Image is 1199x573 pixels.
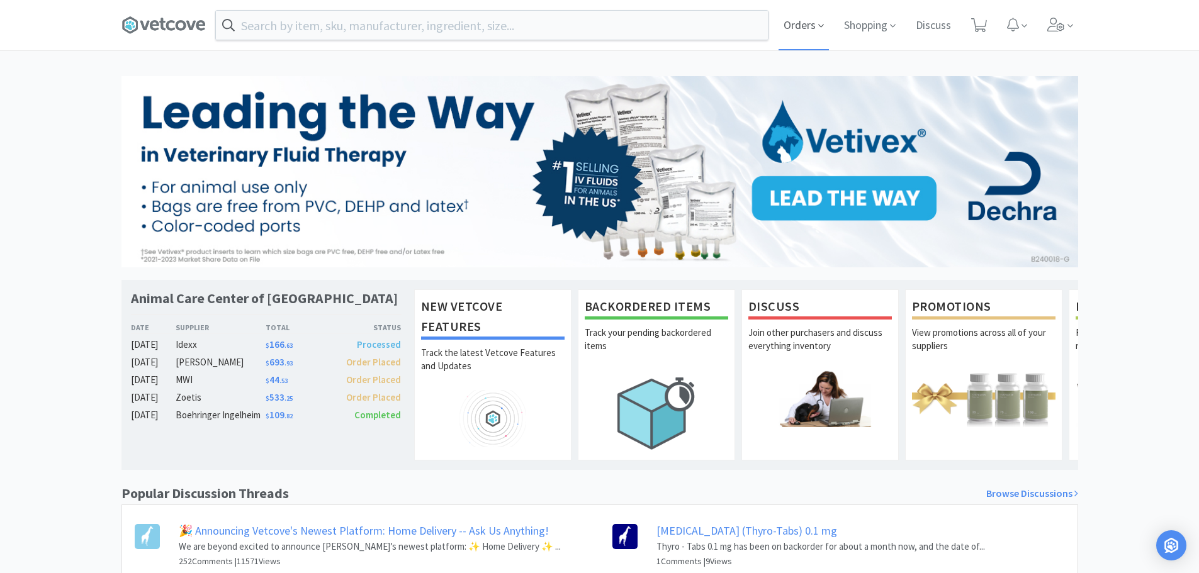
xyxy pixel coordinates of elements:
[284,412,293,420] span: . 82
[121,482,289,504] h1: Popular Discussion Threads
[354,409,401,421] span: Completed
[131,408,176,423] div: [DATE]
[284,394,293,403] span: . 25
[266,359,269,367] span: $
[912,296,1055,320] h1: Promotions
[176,390,266,405] div: Zoetis
[346,374,401,386] span: Order Placed
[912,326,1055,370] p: View promotions across all of your suppliers
[131,372,402,387] a: [DATE]MWI$44.53Order Placed
[279,377,288,385] span: . 53
[131,289,398,308] h1: Animal Care Center of [GEOGRAPHIC_DATA]
[741,289,899,460] a: DiscussJoin other purchasers and discuss everything inventory
[334,321,402,333] div: Status
[266,412,269,420] span: $
[266,342,269,350] span: $
[266,377,269,385] span: $
[748,296,892,320] h1: Discuss
[179,539,561,554] p: We are beyond excited to announce [PERSON_NAME]’s newest platform: ✨ Home Delivery ✨ ...
[176,408,266,423] div: Boehringer Ingelheim
[986,486,1078,502] a: Browse Discussions
[421,346,565,390] p: Track the latest Vetcove Features and Updates
[414,289,571,460] a: New Vetcove FeaturesTrack the latest Vetcove Features and Updates
[216,11,768,40] input: Search by item, sku, manufacturer, ingredient, size...
[131,372,176,387] div: [DATE]
[266,409,293,421] span: 109
[266,391,293,403] span: 533
[266,374,288,386] span: 44
[176,321,266,333] div: Supplier
[346,391,401,403] span: Order Placed
[266,338,293,350] span: 166
[179,554,561,568] h6: 252 Comments | 11571 Views
[266,356,293,368] span: 693
[266,321,334,333] div: Total
[1156,530,1186,560] div: Open Intercom Messenger
[131,355,176,370] div: [DATE]
[421,390,565,447] img: hero_feature_roadmap.png
[131,337,176,352] div: [DATE]
[131,408,402,423] a: [DATE]Boehringer Ingelheim$109.82Completed
[131,390,402,405] a: [DATE]Zoetis$533.25Order Placed
[656,523,837,538] a: [MEDICAL_DATA] (Thyro-Tabs) 0.1 mg
[121,76,1078,267] img: 6bcff1d5513c4292bcae26201ab6776f.jpg
[131,355,402,370] a: [DATE][PERSON_NAME]$693.93Order Placed
[131,390,176,405] div: [DATE]
[585,296,728,320] h1: Backordered Items
[748,370,892,427] img: hero_discuss.png
[176,337,266,352] div: Idexx
[585,370,728,456] img: hero_backorders.png
[179,523,549,538] a: 🎉 Announcing Vetcove's Newest Platform: Home Delivery -- Ask Us Anything!
[748,326,892,370] p: Join other purchasers and discuss everything inventory
[905,289,1062,460] a: PromotionsView promotions across all of your suppliers
[176,372,266,387] div: MWI
[266,394,269,403] span: $
[131,337,402,352] a: [DATE]Idexx$166.63Processed
[284,359,293,367] span: . 93
[284,342,293,350] span: . 63
[176,355,266,370] div: [PERSON_NAME]
[656,554,985,568] h6: 1 Comments | 9 Views
[357,338,401,350] span: Processed
[578,289,735,460] a: Backordered ItemsTrack your pending backordered items
[421,296,565,340] h1: New Vetcove Features
[912,370,1055,427] img: hero_promotions.png
[131,321,176,333] div: Date
[656,539,985,554] p: Thyro - Tabs 0.1 mg has been on backorder for about a month now, and the date of...
[346,356,401,368] span: Order Placed
[585,326,728,370] p: Track your pending backordered items
[911,20,956,31] a: Discuss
